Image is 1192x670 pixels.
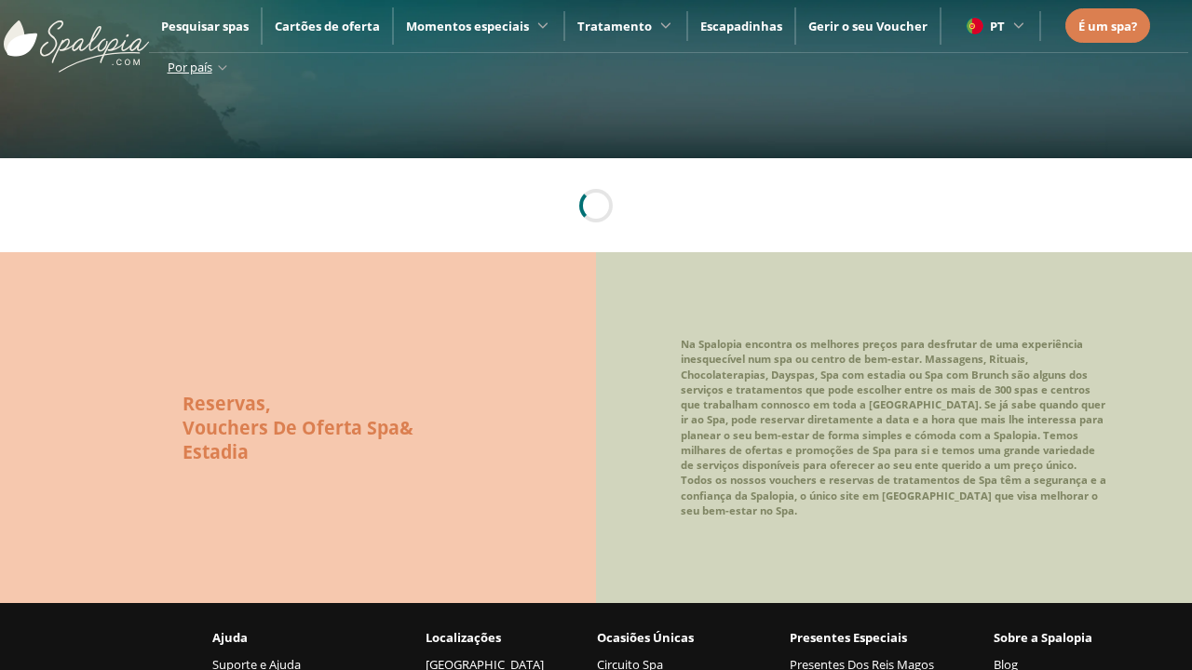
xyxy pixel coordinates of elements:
span: Estadia [183,439,249,464]
span: Reservas [183,391,265,416]
a: Gerir o seu Voucher [808,18,928,34]
img: ImgLogoSpalopia.BvClDcEz.svg [4,2,149,73]
span: Por país [168,59,212,75]
h2: , [183,392,413,416]
a: É um spa? [1078,16,1137,36]
a: Cartões de oferta [275,18,380,34]
span: Ajuda [212,627,248,648]
span: Sobre a Spalopia [994,627,1092,648]
span: Localizações [426,627,501,648]
a: Escapadinhas [700,18,782,34]
a: Pesquisar spas [161,18,249,34]
span: Vouchers De Oferta Spa [183,415,400,440]
span: Na Spalopia encontra os melhores preços para desfrutar de uma experiência inesquecível num spa ou... [681,337,1106,517]
span: É um spa? [1078,18,1137,34]
span: Presentes Especiais [790,627,907,648]
h2: & [183,416,413,440]
span: Ocasiões Únicas [597,627,694,648]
